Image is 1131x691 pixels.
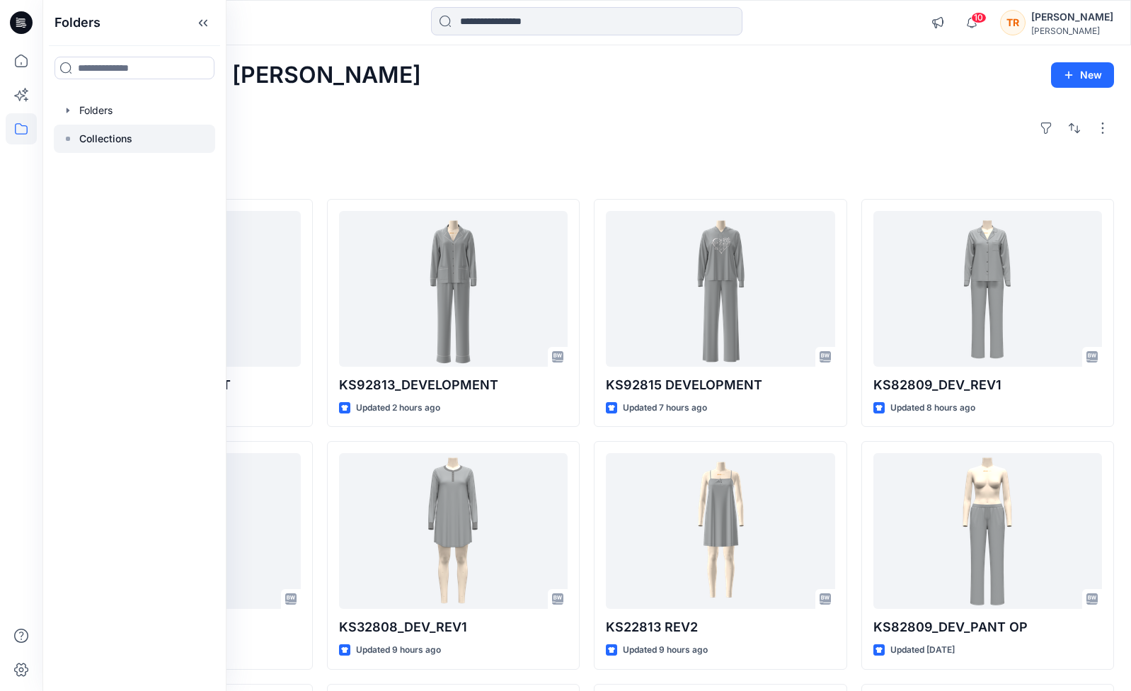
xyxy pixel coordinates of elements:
p: KS32808_DEV_REV1 [339,617,568,637]
p: KS82809_DEV_PANT OP [873,617,1103,637]
p: KS82809_DEV_REV1 [873,375,1103,395]
p: Updated 7 hours ago [623,401,707,416]
p: Updated [DATE] [890,643,955,658]
a: KS32808_DEV_REV1 [339,453,568,609]
p: KS92813_DEVELOPMENT [339,375,568,395]
p: Updated 8 hours ago [890,401,975,416]
a: KS82809_DEV_REV1 [873,211,1103,367]
a: KS92815 DEVELOPMENT [606,211,835,367]
div: [PERSON_NAME] [1031,8,1113,25]
p: Collections [79,130,132,147]
span: 10 [971,12,987,23]
p: Updated 9 hours ago [356,643,441,658]
div: TR [1000,10,1026,35]
a: KS92813_DEVELOPMENT [339,211,568,367]
p: Updated 9 hours ago [623,643,708,658]
div: [PERSON_NAME] [1031,25,1113,36]
p: KS92815 DEVELOPMENT [606,375,835,395]
p: KS22813 REV2 [606,617,835,637]
p: Updated 2 hours ago [356,401,440,416]
a: KS22813 REV2 [606,453,835,609]
h4: Styles [59,168,1114,185]
h2: Welcome back, [PERSON_NAME] [59,62,421,88]
button: New [1051,62,1114,88]
a: KS82809_DEV_PANT OP [873,453,1103,609]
